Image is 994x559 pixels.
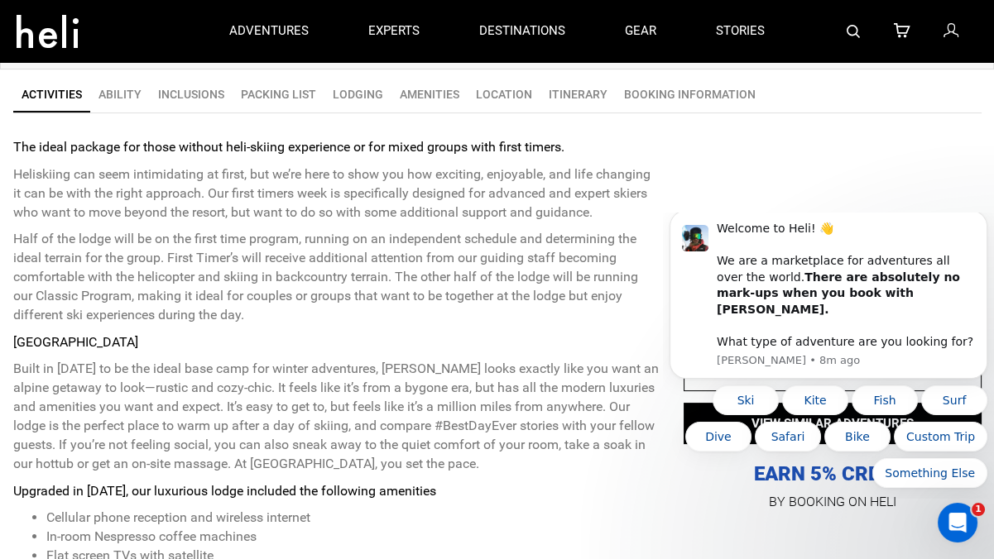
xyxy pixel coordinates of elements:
button: Quick reply: Safari [92,209,158,239]
b: There are absolutely no mark-ups when you book with [PERSON_NAME]. [54,58,297,103]
strong: Upgraded in [DATE], our luxurious lodge included the following amenities [13,483,436,499]
p: experts [368,22,420,40]
a: Inclusions [150,78,233,111]
p: Message from Carl, sent 8m ago [54,141,312,155]
p: BY BOOKING ON HELI [684,490,982,514]
li: In-room Nespresso coffee machines [46,528,659,547]
button: Quick reply: Surf [258,173,324,203]
button: Quick reply: Fish [189,173,255,203]
li: Cellular phone reception and wireless internet [46,509,659,528]
p: adventures [229,22,309,40]
a: BOOKING INFORMATION [616,78,764,111]
button: Quick reply: Kite [119,173,185,203]
iframe: Intercom live chat [938,503,977,542]
p: Half of the lodge will be on the first time program, running on an independent schedule and deter... [13,230,659,324]
strong: The ideal package for those without heli-skiing experience or for mixed groups with first timers. [13,139,564,155]
div: Welcome to Heli! 👋 We are a marketplace for adventures all over the world. What type of adventure... [54,8,312,138]
button: Quick reply: Custom Trip [231,209,324,239]
span: 1 [972,503,985,516]
div: Quick reply options [7,173,324,275]
a: Activities [13,78,90,112]
div: Message content [54,8,312,138]
a: Packing List [233,78,324,111]
a: Ability [90,78,150,111]
button: Quick reply: Something Else [209,246,324,275]
p: destinations [479,22,565,40]
img: Profile image for Carl [19,12,46,39]
strong: [GEOGRAPHIC_DATA] [13,334,138,350]
img: search-bar-icon.svg [847,25,860,38]
button: Quick reply: Bike [161,209,228,239]
button: Quick reply: Ski [50,173,116,203]
a: Amenities [391,78,468,111]
button: Quick reply: Dive [22,209,89,239]
a: Location [468,78,540,111]
p: Heliskiing can seem intimidating at first, but we’re here to show you how exciting, enjoyable, an... [13,165,659,222]
a: Lodging [324,78,391,111]
iframe: Intercom notifications message [663,213,994,498]
a: Itinerary [540,78,616,111]
p: Built in [DATE] to be the ideal base camp for winter adventures, [PERSON_NAME] looks exactly like... [13,360,659,473]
